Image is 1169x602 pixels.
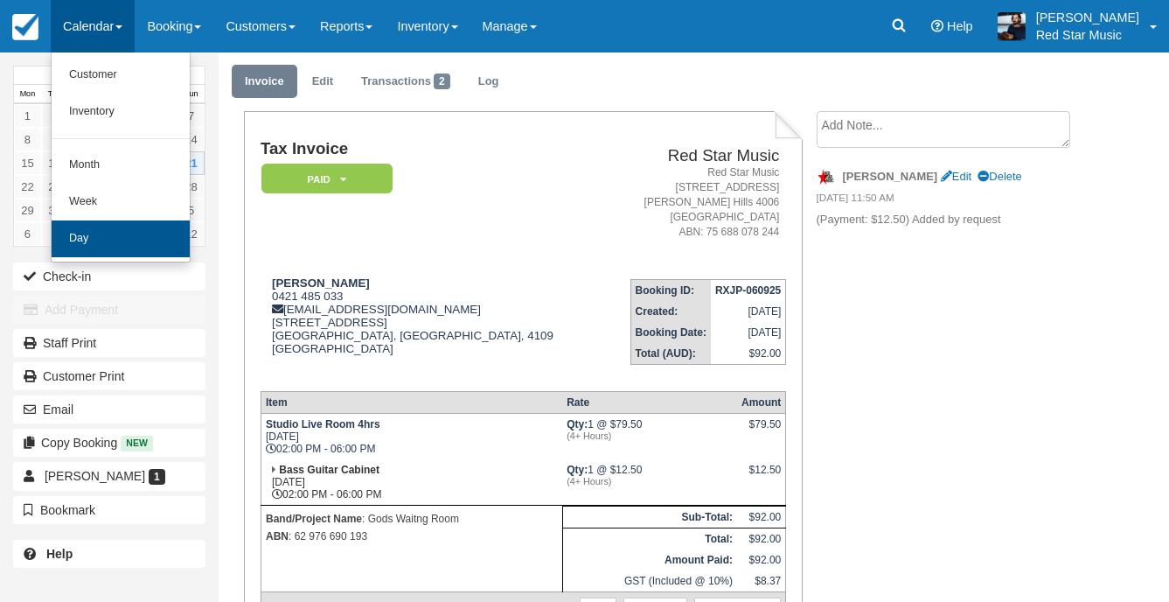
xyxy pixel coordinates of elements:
strong: [PERSON_NAME] [843,170,938,183]
em: [DATE] 11:50 AM [817,191,1082,210]
p: Red Star Music [1036,26,1139,44]
th: Mon [14,85,41,104]
strong: Band/Project Name [266,513,362,525]
th: Booking ID: [630,279,711,301]
td: $92.00 [737,549,786,570]
button: Bookmark [13,496,205,524]
th: Total (AUD): [630,343,711,365]
a: 16 [41,151,68,175]
button: Copy Booking New [13,429,205,457]
a: Invoice [232,65,297,99]
h1: Tax Invoice [261,140,603,158]
td: $8.37 [737,570,786,592]
th: Total: [562,528,737,549]
a: Month [52,147,190,184]
th: Booking Date: [630,322,711,343]
th: Amount Paid: [562,549,737,570]
button: Add Payment [13,296,205,324]
a: 7 [177,104,205,128]
a: 5 [177,199,205,222]
a: Edit [941,170,971,183]
strong: Studio Live Room 4hrs [266,418,380,430]
td: [DATE] [711,322,786,343]
a: Log [465,65,512,99]
strong: RXJP-060925 [715,284,781,297]
address: Red Star Music [STREET_ADDRESS] [PERSON_NAME] Hills 4006 [GEOGRAPHIC_DATA] ABN: 75 688 078 244 [610,165,779,241]
strong: Bass Guitar Cabinet [279,464,379,476]
a: Inventory [52,94,190,130]
ul: Calendar [51,52,191,262]
a: 6 [14,222,41,246]
span: Help [947,19,973,33]
a: Paid [261,163,386,195]
a: 22 [14,175,41,199]
span: 2 [434,73,450,89]
td: [DATE] 02:00 PM - 06:00 PM [261,413,562,459]
em: (4+ Hours) [567,476,733,486]
a: 7 [41,222,68,246]
th: Tue [41,85,68,104]
a: Customer [52,57,190,94]
button: Check-in [13,262,205,290]
span: [PERSON_NAME] [45,469,145,483]
a: Day [52,220,190,257]
td: 1 @ $79.50 [562,413,737,459]
a: Edit [299,65,346,99]
a: 23 [41,175,68,199]
strong: [PERSON_NAME] [272,276,370,290]
strong: ABN [266,530,289,542]
button: Email [13,395,205,423]
th: Sun [177,85,205,104]
a: 1 [14,104,41,128]
div: $79.50 [741,418,781,444]
span: 1 [149,469,165,485]
a: 15 [14,151,41,175]
div: 0421 485 033 [EMAIL_ADDRESS][DOMAIN_NAME] [STREET_ADDRESS] [GEOGRAPHIC_DATA], [GEOGRAPHIC_DATA], ... [261,276,603,377]
i: Help [931,20,943,32]
a: 8 [14,128,41,151]
th: Amount [737,391,786,413]
em: Paid [261,164,393,194]
div: $12.50 [741,464,781,490]
a: 29 [14,199,41,222]
a: Week [52,184,190,220]
td: 1 @ $12.50 [562,459,737,506]
a: Delete [978,170,1021,183]
a: [PERSON_NAME] 1 [13,462,205,490]
b: Help [46,547,73,561]
a: 12 [177,222,205,246]
strong: Qty [567,418,588,430]
th: Sub-Total: [562,506,737,528]
a: 21 [177,151,205,175]
p: [PERSON_NAME] [1036,9,1139,26]
em: (4+ Hours) [567,430,733,441]
a: 14 [177,128,205,151]
img: checkfront-main-nav-mini-logo.png [12,14,38,40]
th: Rate [562,391,737,413]
td: $92.00 [737,528,786,549]
td: $92.00 [737,506,786,528]
a: Customer Print [13,362,205,390]
p: : Gods Waitng Room [266,510,558,528]
span: New [121,436,153,451]
td: [DATE] 02:00 PM - 06:00 PM [261,459,562,506]
a: Staff Print [13,329,205,357]
a: 9 [41,128,68,151]
h2: Red Star Music [610,147,779,165]
td: [DATE] [711,301,786,322]
th: Created: [630,301,711,322]
a: 28 [177,175,205,199]
a: Help [13,540,205,568]
th: Item [261,391,562,413]
a: 2 [41,104,68,128]
strong: Qty [567,464,588,476]
a: 30 [41,199,68,222]
td: GST (Included @ 10%) [562,570,737,592]
p: (Payment: $12.50) Added by request [817,212,1082,228]
a: Transactions2 [348,65,463,99]
td: $92.00 [711,343,786,365]
p: : 62 976 690 193 [266,528,558,545]
img: A1 [998,12,1026,40]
